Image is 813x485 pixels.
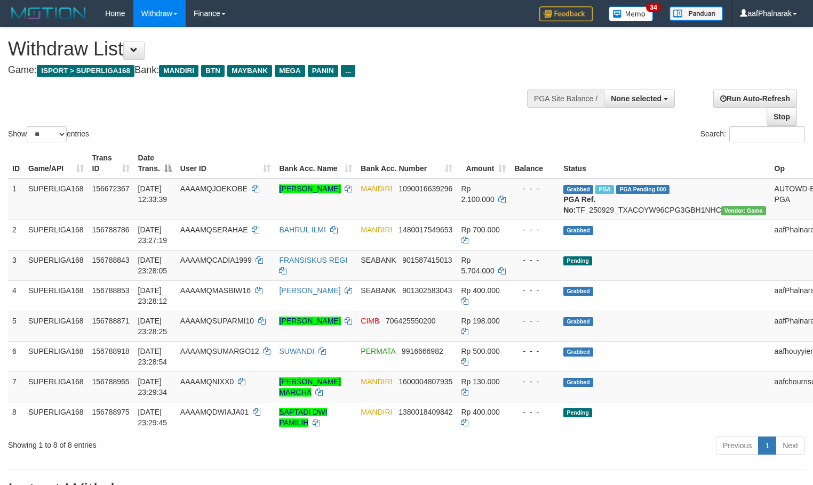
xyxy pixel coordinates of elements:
span: PANIN [308,65,338,77]
select: Showentries [27,126,67,142]
td: 7 [8,371,24,402]
span: Grabbed [563,317,593,326]
span: Rp 500.000 [461,347,499,355]
img: Feedback.jpg [539,6,593,21]
span: None selected [611,94,661,103]
span: AAAAMQSUPARMI10 [180,317,254,325]
a: Stop [767,108,797,126]
a: Previous [716,436,759,455]
span: Copy 1600004807935 to clipboard [398,377,452,386]
a: Run Auto-Refresh [713,90,797,108]
span: AAAAMQSERAHAE [180,225,248,234]
img: MOTION_logo.png [8,5,89,21]
a: Next [776,436,805,455]
span: AAAAMQNIXX0 [180,377,234,386]
span: 156788843 [92,256,130,264]
a: BAHRUL ILMI [279,225,325,234]
span: Copy 9916666982 to clipboard [402,347,443,355]
span: 156788918 [92,347,130,355]
td: SUPERLIGA168 [24,220,88,250]
span: Pending [563,256,592,265]
span: MANDIRI [361,225,392,234]
div: - - - [514,183,555,194]
a: SAPTADI DWI PAMILIH [279,408,327,427]
span: Grabbed [563,287,593,296]
div: - - - [514,255,555,265]
div: PGA Site Balance / [527,90,604,108]
span: MANDIRI [361,377,392,386]
b: PGA Ref. No: [563,195,595,214]
span: AAAAMQSUMARGO12 [180,347,259,355]
td: 8 [8,402,24,432]
img: panduan.png [669,6,723,21]
span: 156672367 [92,184,130,193]
span: AAAAMQJOEKOBE [180,184,248,193]
span: [DATE] 12:33:39 [138,184,168,204]
span: SEABANK [361,286,396,295]
td: SUPERLIGA168 [24,280,88,311]
td: 4 [8,280,24,311]
span: AAAAMQCADIA1999 [180,256,252,264]
span: AAAAMQMASBIW16 [180,286,251,295]
span: SEABANK [361,256,396,264]
th: Bank Acc. Number: activate to sort column ascending [356,148,457,179]
td: SUPERLIGA168 [24,341,88,371]
a: 1 [758,436,776,455]
span: Copy 901302583043 to clipboard [402,286,452,295]
a: FRANSISKUS REGI [279,256,347,264]
td: 1 [8,179,24,220]
span: CIMB [361,317,379,325]
span: Copy 1380018409842 to clipboard [398,408,452,416]
span: MANDIRI [159,65,198,77]
img: Button%20Memo.svg [609,6,653,21]
input: Search: [729,126,805,142]
span: Marked by aafsengchandara [595,185,614,194]
div: - - - [514,346,555,357]
span: MAYBANK [227,65,272,77]
span: Rp 400.000 [461,408,499,416]
span: MEGA [275,65,305,77]
th: Date Trans.: activate to sort column descending [134,148,176,179]
span: Copy 1090016639296 to clipboard [398,184,452,193]
span: Rp 2.100.000 [461,184,494,204]
span: Rp 5.704.000 [461,256,494,275]
td: SUPERLIGA168 [24,250,88,280]
span: MANDIRI [361,184,392,193]
a: [PERSON_NAME] [279,184,340,193]
a: [PERSON_NAME] [279,286,340,295]
span: Copy 706425550200 to clipboard [386,317,435,325]
th: User ID: activate to sort column ascending [176,148,275,179]
span: Rp 400.000 [461,286,499,295]
td: 6 [8,341,24,371]
span: Grabbed [563,378,593,387]
th: ID [8,148,24,179]
th: Amount: activate to sort column ascending [457,148,510,179]
th: Trans ID: activate to sort column ascending [88,148,134,179]
span: [DATE] 23:28:05 [138,256,168,275]
span: 156788965 [92,377,130,386]
span: Rp 700.000 [461,225,499,234]
span: Grabbed [563,226,593,235]
span: Rp 130.000 [461,377,499,386]
span: 156788786 [92,225,130,234]
td: SUPERLIGA168 [24,311,88,341]
span: Grabbed [563,347,593,357]
span: AAAAMQDWIAJA01 [180,408,249,416]
span: Grabbed [563,185,593,194]
div: Showing 1 to 8 of 8 entries [8,435,331,450]
span: Vendor URL: https://trx31.1velocity.biz [721,206,766,215]
th: Status [559,148,770,179]
span: 156788871 [92,317,130,325]
span: Pending [563,408,592,417]
span: PERMATA [361,347,395,355]
div: - - - [514,376,555,387]
span: [DATE] 23:27:19 [138,225,168,245]
span: [DATE] 23:28:54 [138,347,168,366]
td: TF_250929_TXACOYW96CPG3GBH1NHC [559,179,770,220]
th: Bank Acc. Name: activate to sort column ascending [275,148,356,179]
button: None selected [604,90,675,108]
span: BTN [201,65,225,77]
span: PGA Pending [616,185,669,194]
div: - - - [514,285,555,296]
div: - - - [514,224,555,235]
